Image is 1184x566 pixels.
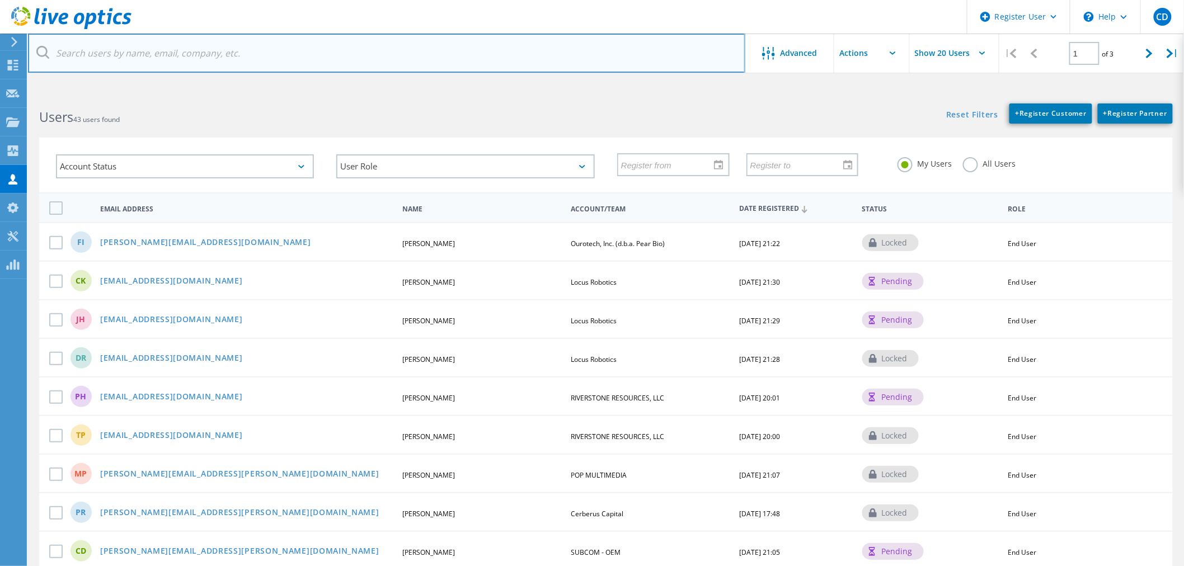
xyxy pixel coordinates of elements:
span: DR [76,354,86,362]
a: +Register Partner [1098,103,1173,124]
span: [PERSON_NAME] [402,277,455,287]
span: End User [1008,509,1036,518]
span: Locus Robotics [571,316,617,326]
span: Email Address [100,206,393,213]
span: SUBCOM - OEM [571,548,621,557]
span: CD [1156,12,1168,21]
span: [PERSON_NAME] [402,509,455,518]
span: Ourotech, Inc. (d.b.a. Pear Bio) [571,239,665,248]
div: locked [862,427,919,444]
span: Register Partner [1103,109,1167,118]
b: Users [39,108,73,126]
span: [PERSON_NAME] [402,393,455,403]
div: pending [862,543,924,560]
span: Register Customer [1015,109,1087,118]
a: [PERSON_NAME][EMAIL_ADDRESS][PERSON_NAME][DOMAIN_NAME] [100,470,379,479]
span: JH [77,315,86,323]
span: [DATE] 21:28 [739,355,780,364]
input: Register to [748,154,850,175]
div: locked [862,466,919,483]
b: + [1103,109,1108,118]
a: [EMAIL_ADDRESS][DOMAIN_NAME] [100,431,243,441]
input: Register from [618,154,721,175]
span: Name [402,206,561,213]
input: Search users by name, email, company, etc. [28,34,745,73]
span: [PERSON_NAME] [402,470,455,480]
span: RIVERSTONE RESOURCES, LLC [571,393,664,403]
span: [PERSON_NAME] [402,239,455,248]
span: [DATE] 20:00 [739,432,780,441]
div: pending [862,389,924,405]
div: locked [862,504,919,521]
span: MP [75,470,87,478]
span: End User [1008,548,1036,557]
a: [EMAIL_ADDRESS][DOMAIN_NAME] [100,354,243,364]
span: Cerberus Capital [571,509,623,518]
span: End User [1008,239,1036,248]
span: [DATE] 21:30 [739,277,780,287]
span: CK [76,277,86,285]
div: pending [862,273,924,290]
div: locked [862,350,919,367]
span: [PERSON_NAME] [402,548,455,557]
a: [PERSON_NAME][EMAIL_ADDRESS][PERSON_NAME][DOMAIN_NAME] [100,508,379,518]
span: [PERSON_NAME] [402,355,455,364]
span: Advanced [781,49,817,57]
span: [PERSON_NAME] [402,316,455,326]
div: User Role [336,154,594,178]
a: [EMAIL_ADDRESS][DOMAIN_NAME] [100,315,243,325]
span: Locus Robotics [571,355,617,364]
span: Role [1008,206,1155,213]
span: PH [76,393,87,400]
a: [EMAIL_ADDRESS][DOMAIN_NAME] [100,393,243,402]
span: End User [1008,470,1036,480]
span: of 3 [1102,49,1114,59]
span: Account/Team [571,206,730,213]
span: End User [1008,316,1036,326]
div: pending [862,312,924,328]
span: TP [76,431,86,439]
span: FI [77,238,84,246]
span: [PERSON_NAME] [402,432,455,441]
span: End User [1008,277,1036,287]
span: End User [1008,432,1036,441]
a: [PERSON_NAME][EMAIL_ADDRESS][PERSON_NAME][DOMAIN_NAME] [100,547,379,556]
span: Date Registered [739,205,853,213]
span: POP MULTIMEDIA [571,470,627,480]
span: Locus Robotics [571,277,617,287]
div: | [1161,34,1184,73]
a: [PERSON_NAME][EMAIL_ADDRESS][DOMAIN_NAME] [100,238,311,248]
span: [DATE] 20:01 [739,393,780,403]
a: Live Optics Dashboard [11,23,131,31]
div: Account Status [56,154,314,178]
div: locked [862,234,919,251]
span: [DATE] 21:07 [739,470,780,480]
a: +Register Customer [1009,103,1092,124]
span: 43 users found [73,115,120,124]
span: RIVERSTONE RESOURCES, LLC [571,432,664,441]
a: Reset Filters [946,111,998,120]
label: My Users [898,157,952,168]
span: [DATE] 21:22 [739,239,780,248]
b: + [1015,109,1019,118]
span: [DATE] 21:05 [739,548,780,557]
span: [DATE] 21:29 [739,316,780,326]
label: All Users [963,157,1016,168]
span: Status [862,206,998,213]
span: End User [1008,355,1036,364]
a: [EMAIL_ADDRESS][DOMAIN_NAME] [100,277,243,286]
span: PR [76,508,86,516]
span: End User [1008,393,1036,403]
div: | [999,34,1022,73]
svg: \n [1084,12,1094,22]
span: CD [76,547,86,555]
span: [DATE] 17:48 [739,509,780,518]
